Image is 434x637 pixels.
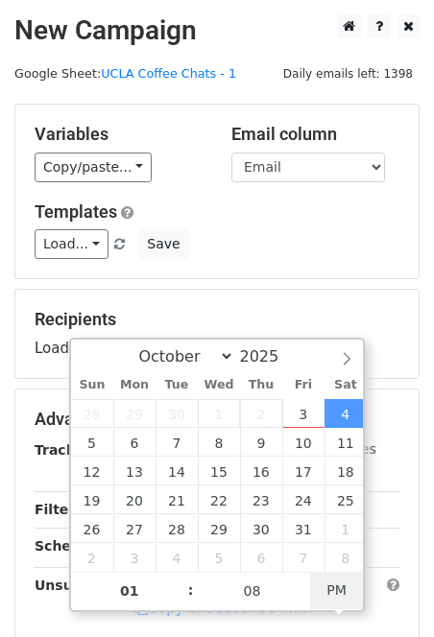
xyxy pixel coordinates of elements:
[35,442,99,458] strong: Tracking
[35,229,108,259] a: Load...
[277,63,420,84] span: Daily emails left: 1398
[240,543,282,572] span: November 6, 2025
[325,457,367,485] span: October 18, 2025
[113,485,156,514] span: October 20, 2025
[325,379,367,391] span: Sat
[240,485,282,514] span: October 23, 2025
[35,538,104,554] strong: Schedule
[113,514,156,543] span: October 27, 2025
[35,153,152,182] a: Copy/paste...
[310,571,363,609] span: Click to toggle
[113,543,156,572] span: November 3, 2025
[35,309,399,359] div: Loading...
[35,502,84,517] strong: Filters
[234,347,303,366] input: Year
[282,399,325,428] span: October 3, 2025
[338,545,434,637] iframe: Chat Widget
[138,229,188,259] button: Save
[325,543,367,572] span: November 8, 2025
[71,514,113,543] span: October 26, 2025
[133,600,306,617] a: Copy unsubscribe link
[240,379,282,391] span: Thu
[277,66,420,81] a: Daily emails left: 1398
[240,514,282,543] span: October 30, 2025
[198,485,240,514] span: October 22, 2025
[35,124,203,145] h5: Variables
[325,485,367,514] span: October 25, 2025
[113,428,156,457] span: October 6, 2025
[35,409,399,430] h5: Advanced
[156,485,198,514] span: October 21, 2025
[282,457,325,485] span: October 17, 2025
[325,428,367,457] span: October 11, 2025
[198,379,240,391] span: Wed
[156,428,198,457] span: October 7, 2025
[156,457,198,485] span: October 14, 2025
[71,572,188,610] input: Hour
[71,399,113,428] span: September 28, 2025
[282,514,325,543] span: October 31, 2025
[14,66,236,81] small: Google Sheet:
[113,379,156,391] span: Mon
[325,399,367,428] span: October 4, 2025
[282,485,325,514] span: October 24, 2025
[240,399,282,428] span: October 2, 2025
[282,379,325,391] span: Fri
[198,457,240,485] span: October 15, 2025
[301,439,375,460] label: UTM Codes
[198,428,240,457] span: October 8, 2025
[113,399,156,428] span: September 29, 2025
[71,485,113,514] span: October 19, 2025
[101,66,236,81] a: UCLA Coffee Chats - 1
[198,514,240,543] span: October 29, 2025
[198,399,240,428] span: October 1, 2025
[35,201,117,222] a: Templates
[156,514,198,543] span: October 28, 2025
[35,578,129,593] strong: Unsubscribe
[231,124,399,145] h5: Email column
[194,572,311,610] input: Minute
[71,457,113,485] span: October 12, 2025
[156,543,198,572] span: November 4, 2025
[71,379,113,391] span: Sun
[325,514,367,543] span: November 1, 2025
[156,399,198,428] span: September 30, 2025
[240,428,282,457] span: October 9, 2025
[14,14,420,47] h2: New Campaign
[113,457,156,485] span: October 13, 2025
[71,543,113,572] span: November 2, 2025
[35,309,399,330] h5: Recipients
[198,543,240,572] span: November 5, 2025
[282,428,325,457] span: October 10, 2025
[188,571,194,609] span: :
[282,543,325,572] span: November 7, 2025
[240,457,282,485] span: October 16, 2025
[156,379,198,391] span: Tue
[71,428,113,457] span: October 5, 2025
